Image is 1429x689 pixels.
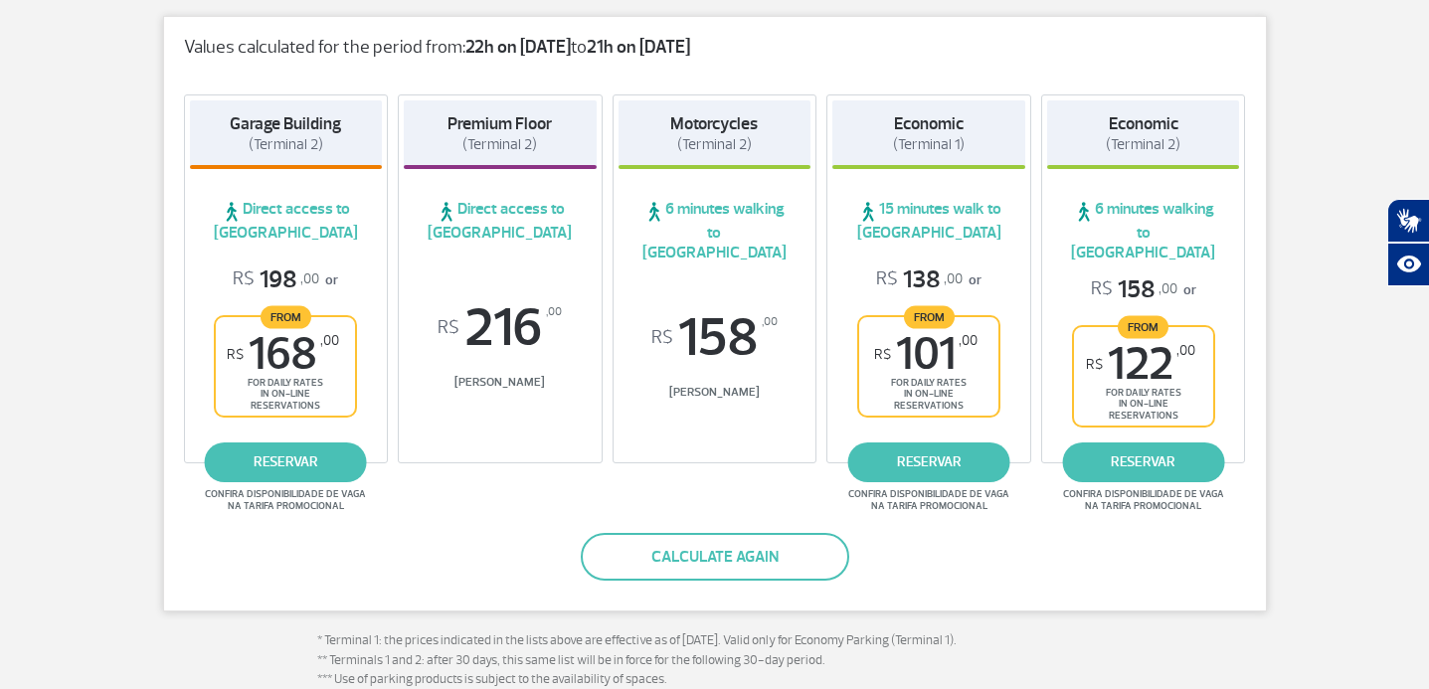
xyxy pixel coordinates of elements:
span: 6 minutes walking to [GEOGRAPHIC_DATA] [619,199,811,262]
span: [PERSON_NAME] [404,375,597,390]
button: Abrir recursos assistivos. [1387,243,1429,286]
span: Confira disponibilidade de vaga na tarifa promocional [845,488,1012,512]
button: Abrir tradutor de língua de sinais. [1387,199,1429,243]
span: (Terminal 2) [677,135,752,154]
span: 216 [404,301,597,355]
span: (Terminal 2) [462,135,537,154]
button: Calculate again [581,533,849,581]
span: for daily rates in on-line reservations [864,377,993,411]
span: 168 [227,332,339,377]
span: Confira disponibilidade de vaga na tarifa promocional [202,488,369,512]
span: 122 [1086,342,1195,387]
span: Confira disponibilidade de vaga na tarifa promocional [1060,488,1227,512]
span: From [904,305,955,328]
sup: ,00 [1176,342,1195,359]
sup: R$ [874,346,891,363]
sup: R$ [1086,356,1103,373]
strong: Garage Building [230,113,341,134]
sup: R$ [227,346,244,363]
sup: ,00 [546,301,562,323]
strong: 22h on [DATE] [465,36,571,59]
sup: R$ [438,317,459,339]
span: (Terminal 2) [1106,135,1180,154]
span: From [261,305,311,328]
span: (Terminal 1) [893,135,965,154]
span: for daily rates in on-line reservations [1079,387,1208,421]
span: 158 [1091,274,1177,305]
span: 158 [619,311,811,365]
div: Plugin de acessibilidade da Hand Talk. [1387,199,1429,286]
span: 138 [876,264,963,295]
p: or [876,264,982,295]
span: 198 [233,264,319,295]
span: (Terminal 2) [249,135,323,154]
span: 6 minutes walking to [GEOGRAPHIC_DATA] [1047,199,1240,262]
strong: Premium Floor [447,113,552,134]
p: or [1091,274,1196,305]
sup: R$ [651,327,673,349]
p: Values calculated for the period from: to [184,37,1246,59]
span: From [1118,315,1168,338]
a: reservar [1062,442,1224,482]
span: 101 [874,332,978,377]
span: [PERSON_NAME] [619,385,811,400]
strong: 21h on [DATE] [587,36,690,59]
a: reservar [848,442,1010,482]
span: Direct access to [GEOGRAPHIC_DATA] [404,199,597,243]
span: Direct access to [GEOGRAPHIC_DATA] [190,199,383,243]
span: for daily rates in on-line reservations [221,377,350,411]
strong: Economic [1109,113,1178,134]
a: reservar [205,442,367,482]
sup: ,00 [762,311,778,333]
sup: ,00 [320,332,339,349]
span: 15 minutes walk to [GEOGRAPHIC_DATA] [832,199,1025,243]
strong: Economic [894,113,964,134]
p: or [233,264,338,295]
strong: Motorcycles [670,113,758,134]
sup: ,00 [959,332,978,349]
